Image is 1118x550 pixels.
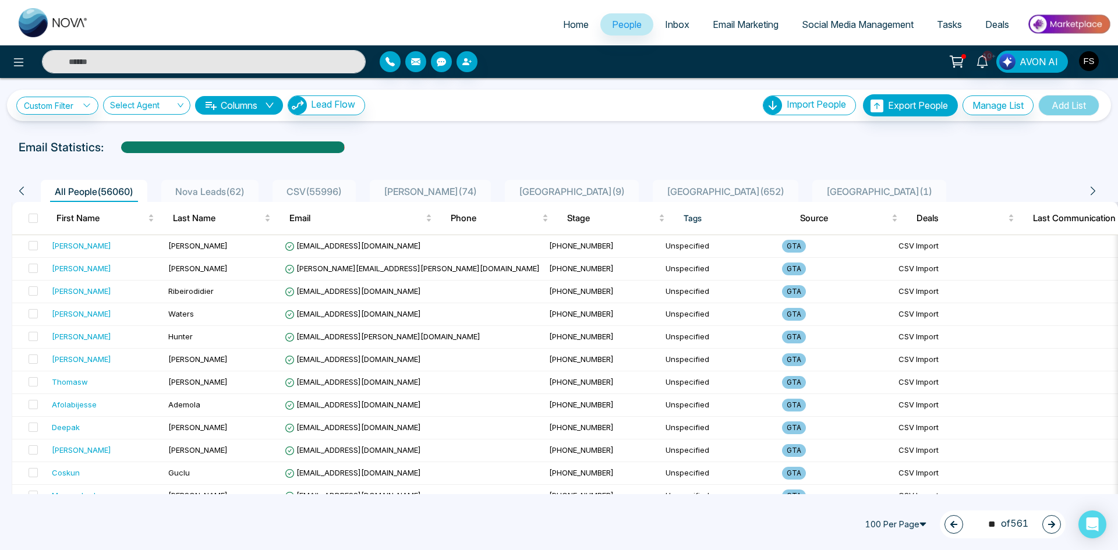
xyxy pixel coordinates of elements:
[999,54,1016,70] img: Lead Flow
[567,211,656,225] span: Stage
[311,98,355,110] span: Lead Flow
[19,8,89,37] img: Nova CRM Logo
[164,202,280,235] th: Last Name
[549,377,614,386] span: [PHONE_NUMBER]
[701,13,790,36] a: Email Marketing
[451,211,540,225] span: Phone
[171,186,249,197] span: Nova Leads ( 62 )
[549,468,614,477] span: [PHONE_NUMBER]
[265,101,274,110] span: down
[168,445,228,455] span: [PERSON_NAME]
[549,286,614,296] span: [PHONE_NUMBER]
[1033,211,1116,225] span: Last Communication
[982,51,993,61] span: 10+
[563,19,589,30] span: Home
[894,326,1010,349] td: CSV Import
[282,186,346,197] span: CSV ( 55996 )
[822,186,937,197] span: [GEOGRAPHIC_DATA] ( 1 )
[894,394,1010,417] td: CSV Import
[977,516,1028,532] span: of 561
[790,13,925,36] a: Social Media Management
[289,211,423,225] span: Email
[549,445,614,455] span: [PHONE_NUMBER]
[974,13,1021,36] a: Deals
[894,258,1010,281] td: CSV Import
[52,308,111,320] div: [PERSON_NAME]
[661,349,777,371] td: Unspecified
[283,95,365,115] a: Lead FlowLead Flow
[285,354,421,364] span: [EMAIL_ADDRESS][DOMAIN_NAME]
[52,285,111,297] div: [PERSON_NAME]
[661,281,777,303] td: Unspecified
[285,468,421,477] span: [EMAIL_ADDRESS][DOMAIN_NAME]
[558,202,674,235] th: Stage
[285,332,480,341] span: [EMAIL_ADDRESS][PERSON_NAME][DOMAIN_NAME]
[52,489,111,501] div: Meaganbarbara
[802,19,914,30] span: Social Media Management
[600,13,653,36] a: People
[662,186,789,197] span: [GEOGRAPHIC_DATA] ( 652 )
[173,211,262,225] span: Last Name
[800,211,889,225] span: Source
[52,444,111,456] div: [PERSON_NAME]
[514,186,629,197] span: [GEOGRAPHIC_DATA] ( 9 )
[52,240,111,251] div: [PERSON_NAME]
[917,211,1006,225] span: Deals
[168,286,214,296] span: Ribeirodidier
[52,262,111,274] div: [PERSON_NAME]
[894,485,1010,508] td: CSV Import
[47,202,164,235] th: First Name
[894,235,1010,258] td: CSV Import
[782,308,806,321] span: GTA
[441,202,558,235] th: Phone
[549,332,614,341] span: [PHONE_NUMBER]
[661,462,777,485] td: Unspecified
[661,235,777,258] td: Unspecified
[888,100,948,111] span: Export People
[549,400,614,409] span: [PHONE_NUMBER]
[665,19,689,30] span: Inbox
[661,417,777,439] td: Unspecified
[168,309,194,318] span: Waters
[52,467,80,478] div: Coskun
[963,95,1034,115] button: Manage List
[782,444,806,457] span: GTA
[56,211,146,225] span: First Name
[16,97,98,115] a: Custom Filter
[653,13,701,36] a: Inbox
[168,354,228,364] span: [PERSON_NAME]
[782,489,806,502] span: GTA
[674,202,791,235] th: Tags
[661,439,777,462] td: Unspecified
[996,51,1068,73] button: AVON AI
[894,371,1010,394] td: CSV Import
[195,96,283,115] button: Columnsdown
[285,309,421,318] span: [EMAIL_ADDRESS][DOMAIN_NAME]
[985,19,1009,30] span: Deals
[782,399,806,411] span: GTA
[894,303,1010,326] td: CSV Import
[937,19,962,30] span: Tasks
[661,485,777,508] td: Unspecified
[551,13,600,36] a: Home
[863,94,958,116] button: Export People
[19,139,104,156] p: Email Statistics:
[1027,11,1111,37] img: Market-place.gif
[285,423,421,432] span: [EMAIL_ADDRESS][DOMAIN_NAME]
[52,331,111,342] div: [PERSON_NAME]
[894,439,1010,462] td: CSV Import
[285,445,421,455] span: [EMAIL_ADDRESS][DOMAIN_NAME]
[907,202,1024,235] th: Deals
[285,286,421,296] span: [EMAIL_ADDRESS][DOMAIN_NAME]
[782,421,806,434] span: GTA
[782,376,806,389] span: GTA
[168,377,228,386] span: [PERSON_NAME]
[782,240,806,253] span: GTA
[168,241,228,250] span: [PERSON_NAME]
[549,241,614,250] span: [PHONE_NUMBER]
[549,264,614,273] span: [PHONE_NUMBER]
[280,202,441,235] th: Email
[168,264,228,273] span: [PERSON_NAME]
[661,303,777,326] td: Unspecified
[168,423,228,432] span: [PERSON_NAME]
